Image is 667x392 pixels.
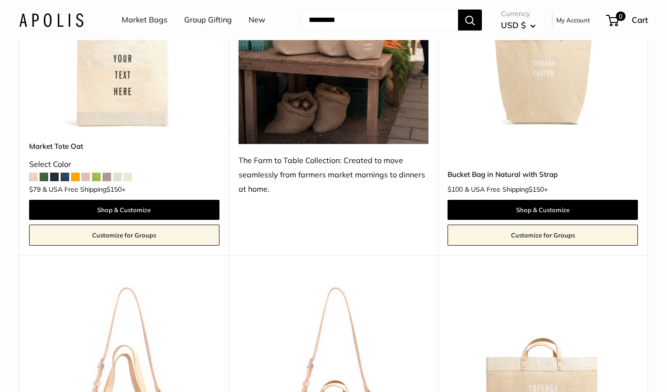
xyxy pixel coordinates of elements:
span: Cart [632,15,648,25]
a: Market Bags [122,13,167,27]
a: Shop & Customize [29,200,219,220]
a: Customize for Groups [448,225,638,246]
a: Market Tote Oat [29,141,219,152]
a: 0 Cart [607,12,648,28]
span: USD $ [501,20,526,30]
span: $150 [106,185,122,194]
a: Customize for Groups [29,225,219,246]
span: & USA Free Shipping + [42,186,125,193]
a: Bucket Bag in Natural with Strap [448,169,638,180]
span: $79 [29,185,41,194]
span: $100 [448,185,463,194]
div: Select Color [29,157,219,172]
input: Search... [301,10,458,31]
img: Apolis [19,13,83,27]
span: $150 [529,185,544,194]
a: New [249,13,265,27]
span: 0 [616,11,625,21]
span: Currency [501,7,536,21]
a: My Account [556,14,590,26]
span: & USA Free Shipping + [465,186,548,193]
button: USD $ [501,18,536,33]
a: Group Gifting [184,13,232,27]
button: Search [458,10,482,31]
div: The Farm to Table Collection: Created to move seamlessly from farmers market mornings to dinners ... [239,154,429,196]
a: Shop & Customize [448,200,638,220]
